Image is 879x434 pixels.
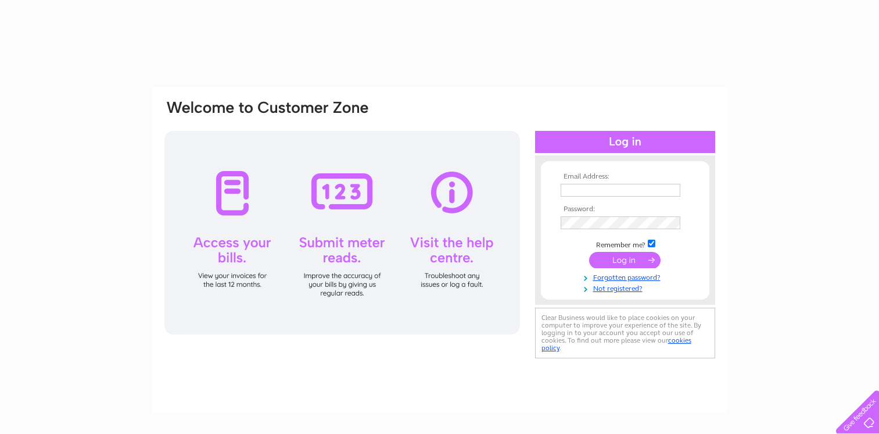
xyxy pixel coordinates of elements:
[558,173,693,181] th: Email Address:
[558,205,693,214] th: Password:
[535,308,715,358] div: Clear Business would like to place cookies on your computer to improve your experience of the sit...
[561,271,693,282] a: Forgotten password?
[561,282,693,293] a: Not registered?
[541,336,691,352] a: cookies policy
[589,252,661,268] input: Submit
[558,238,693,250] td: Remember me?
